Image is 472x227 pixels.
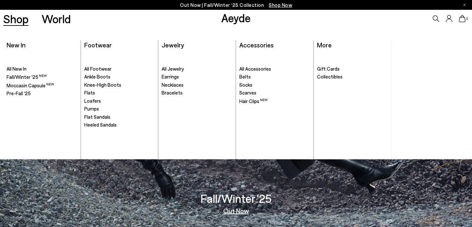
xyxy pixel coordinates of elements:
[239,98,310,105] a: Hair Clips
[84,66,111,72] span: All Footwear
[221,11,251,25] a: Aeyde
[239,66,271,72] span: All Accessories
[162,82,232,88] a: Necklaces
[391,41,469,156] a: Fall/Winter '25 Out Now
[84,114,155,120] a: Flat Sandals
[317,74,388,80] a: Collectibles
[84,90,155,96] a: Flats
[84,66,155,72] a: All Footwear
[239,66,310,72] a: All Accessories
[7,82,54,88] span: Moccasin Capsule
[84,114,110,120] span: Flat Sandals
[465,17,469,21] span: 0
[317,66,388,72] a: Gift Cards
[84,106,99,112] span: Pumps
[459,15,465,22] a: 0
[84,74,155,80] a: Ankle Boots
[239,74,310,80] a: Belts
[162,74,179,79] span: Earrings
[162,66,232,72] a: All Jewelry
[180,1,292,9] p: Out Now | Fall/Winter ‘25 Collection
[317,41,332,49] a: More
[162,74,232,80] a: Earrings
[162,90,232,96] a: Bracelets
[84,90,95,96] span: Flats
[162,90,183,96] span: Bracelets
[84,98,101,104] span: Loafers
[84,122,155,128] a: Heeled Sandals
[7,90,77,97] a: Pre-Fall '25
[7,41,26,49] a: New In
[395,147,427,151] h3: Fall/Winter '25
[7,90,31,96] span: Pre-Fall '25
[84,98,155,104] a: Loafers
[3,13,29,25] a: Shop
[84,82,155,88] a: Knee-High Boots
[162,66,184,72] span: All Jewelry
[84,74,110,79] span: Ankle Boots
[162,41,184,49] a: Jewelry
[269,2,292,8] span: Navigate to /collections/new-in
[239,41,274,49] a: Accessories
[239,98,268,104] span: Hair Clips
[239,82,252,88] span: Socks
[239,74,251,79] span: Belts
[317,74,343,79] span: Collectibles
[84,82,121,88] span: Knee-High Boots
[445,147,465,151] h3: Out Now
[239,82,310,88] a: Socks
[84,106,155,112] a: Pumps
[84,41,112,49] a: Footwear
[7,74,77,80] a: Fall/Winter '25
[239,90,256,96] span: Scarves
[239,90,310,96] a: Scarves
[7,66,77,72] a: All New In
[201,193,272,204] h3: Fall/Winter '25
[42,13,71,25] a: World
[317,66,340,72] span: Gift Cards
[7,82,77,89] a: Moccasin Capsule
[84,122,117,128] span: Heeled Sandals
[7,74,47,80] span: Fall/Winter '25
[162,82,184,88] span: Necklaces
[223,207,249,214] a: Out Now
[7,66,27,72] span: All New In
[391,41,469,156] img: Group_1295_900x.jpg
